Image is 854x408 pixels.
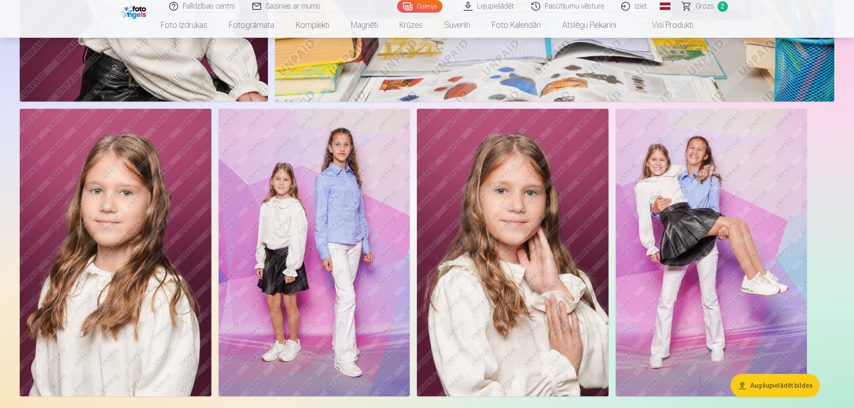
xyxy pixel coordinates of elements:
[627,13,704,38] a: Visi produkti
[121,4,149,19] img: /fa1
[481,13,552,38] a: Foto kalendāri
[731,374,820,397] button: Augšupielādēt bildes
[218,13,285,38] a: Fotogrāmata
[285,13,340,38] a: Komplekti
[552,13,627,38] a: Atslēgu piekariņi
[150,13,218,38] a: Foto izdrukas
[340,13,389,38] a: Magnēti
[434,13,481,38] a: Suvenīri
[389,13,434,38] a: Krūzes
[696,1,714,12] span: Grozs
[718,1,728,12] span: 2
